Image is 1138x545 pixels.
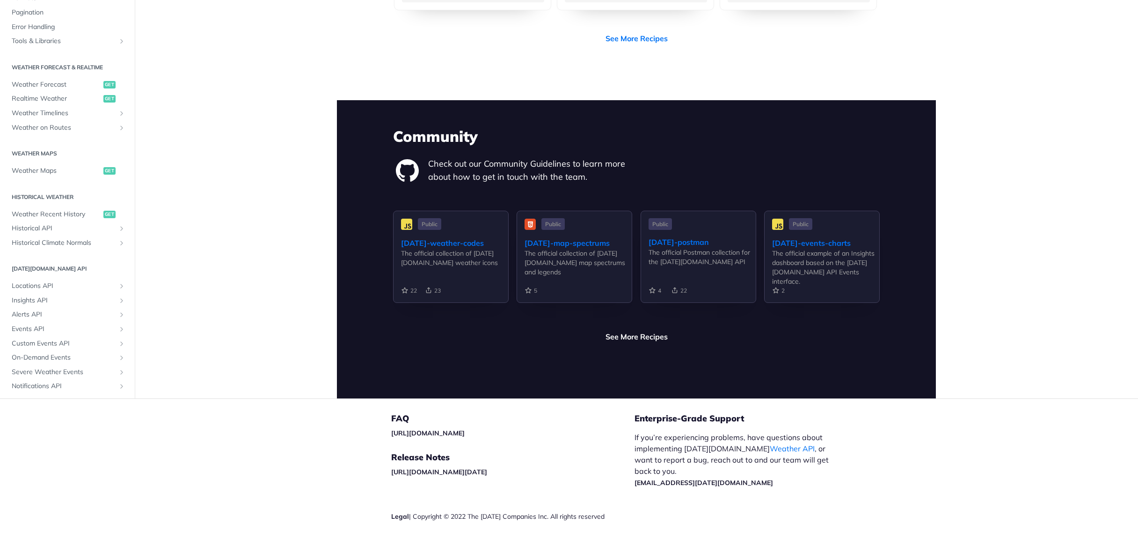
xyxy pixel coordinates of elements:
h2: Historical Weather [7,192,128,201]
a: Locations APIShow subpages for Locations API [7,279,128,293]
button: Show subpages for Historical API [118,225,125,232]
a: Custom Events APIShow subpages for Custom Events API [7,337,128,351]
span: get [103,210,116,218]
button: Show subpages for Notifications API [118,383,125,390]
span: Public [418,218,441,230]
a: Events APIShow subpages for Events API [7,322,128,336]
button: Show subpages for Weather Timelines [118,110,125,117]
a: Pagination [7,6,128,20]
button: Show subpages for On-Demand Events [118,354,125,361]
span: Locations API [12,281,116,291]
a: Insights APIShow subpages for Insights API [7,294,128,308]
div: [DATE]-events-charts [772,237,879,249]
span: get [103,81,116,88]
button: Show subpages for Events API [118,325,125,333]
span: On-Demand Events [12,353,116,362]
div: [DATE]-weather-codes [401,237,508,249]
h2: [DATE][DOMAIN_NAME] API [7,265,128,273]
a: [URL][DOMAIN_NAME][DATE] [391,468,487,476]
a: Public [DATE]-map-spectrums The official collection of [DATE][DOMAIN_NAME] map spectrums and legends [517,211,632,318]
span: Historical Climate Normals [12,238,116,248]
a: Historical Climate NormalsShow subpages for Historical Climate Normals [7,236,128,250]
span: Public [541,218,565,230]
h5: Enterprise-Grade Support [635,413,853,424]
a: [EMAIL_ADDRESS][DATE][DOMAIN_NAME] [635,479,773,487]
span: get [103,167,116,175]
span: Realtime Weather [12,94,101,103]
button: Show subpages for Historical Climate Normals [118,239,125,247]
span: Custom Events API [12,339,116,348]
h3: Community [393,126,880,147]
button: Show subpages for Custom Events API [118,340,125,347]
button: Show subpages for Locations API [118,282,125,290]
h2: Weather Forecast & realtime [7,63,128,72]
div: [DATE]-postman [649,236,756,248]
a: Tools & LibrariesShow subpages for Tools & Libraries [7,34,128,48]
a: Historical APIShow subpages for Historical API [7,221,128,236]
a: Notifications APIShow subpages for Notifications API [7,379,128,393]
span: Tools & Libraries [12,37,116,46]
a: Weather Forecastget [7,78,128,92]
a: On-Demand EventsShow subpages for On-Demand Events [7,351,128,365]
a: Public [DATE]-postman The official Postman collection for the [DATE][DOMAIN_NAME] API [641,211,756,318]
span: Weather on Routes [12,123,116,132]
div: [DATE]-map-spectrums [525,237,632,249]
span: Weather Timelines [12,109,116,118]
button: Show subpages for Tools & Libraries [118,37,125,45]
span: Weather Maps [12,166,101,176]
a: Weather Recent Historyget [7,207,128,221]
div: | Copyright © 2022 The [DATE] Companies Inc. All rights reserved [391,512,635,521]
a: Weather API [770,444,815,453]
span: Historical API [12,224,116,233]
p: Check out our Community Guidelines to learn more about how to get in touch with the team. [428,157,636,184]
div: The official collection of [DATE][DOMAIN_NAME] weather icons [401,249,508,267]
h5: FAQ [391,413,635,424]
div: The official collection of [DATE][DOMAIN_NAME] map spectrums and legends [525,249,632,277]
a: Legal [391,512,409,521]
span: Public [789,218,812,230]
a: Severe Weather EventsShow subpages for Severe Weather Events [7,365,128,379]
a: Public [DATE]-weather-codes The official collection of [DATE][DOMAIN_NAME] weather icons [393,211,509,318]
div: The official Postman collection for the [DATE][DOMAIN_NAME] API [649,248,756,266]
span: Error Handling [12,22,125,32]
span: Public [649,218,672,230]
a: See More Recipes [605,331,668,342]
span: get [103,95,116,103]
button: Show subpages for Weather on Routes [118,124,125,131]
a: Weather Mapsget [7,164,128,178]
button: Show subpages for Insights API [118,297,125,304]
a: See More Recipes [605,33,668,44]
button: Show subpages for Severe Weather Events [118,368,125,376]
h2: Weather Maps [7,149,128,158]
a: Alerts APIShow subpages for Alerts API [7,308,128,322]
a: Error Handling [7,20,128,34]
p: If you’re experiencing problems, have questions about implementing [DATE][DOMAIN_NAME] , or want ... [635,432,839,488]
a: Public [DATE]-events-charts The official example of an Insights dashboard based on the [DATE][DOM... [764,211,880,318]
div: The official example of an Insights dashboard based on the [DATE][DOMAIN_NAME] API Events interface. [772,249,879,286]
span: Weather Forecast [12,80,101,89]
a: Weather TimelinesShow subpages for Weather Timelines [7,106,128,120]
button: Show subpages for Alerts API [118,311,125,318]
span: Notifications API [12,382,116,391]
span: Events API [12,324,116,334]
span: Alerts API [12,310,116,319]
a: Realtime Weatherget [7,92,128,106]
a: [URL][DOMAIN_NAME] [391,429,465,437]
span: Weather Recent History [12,209,101,219]
span: Severe Weather Events [12,368,116,377]
span: Pagination [12,8,125,17]
span: Insights API [12,296,116,305]
h5: Release Notes [391,452,635,463]
a: Weather on RoutesShow subpages for Weather on Routes [7,120,128,134]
